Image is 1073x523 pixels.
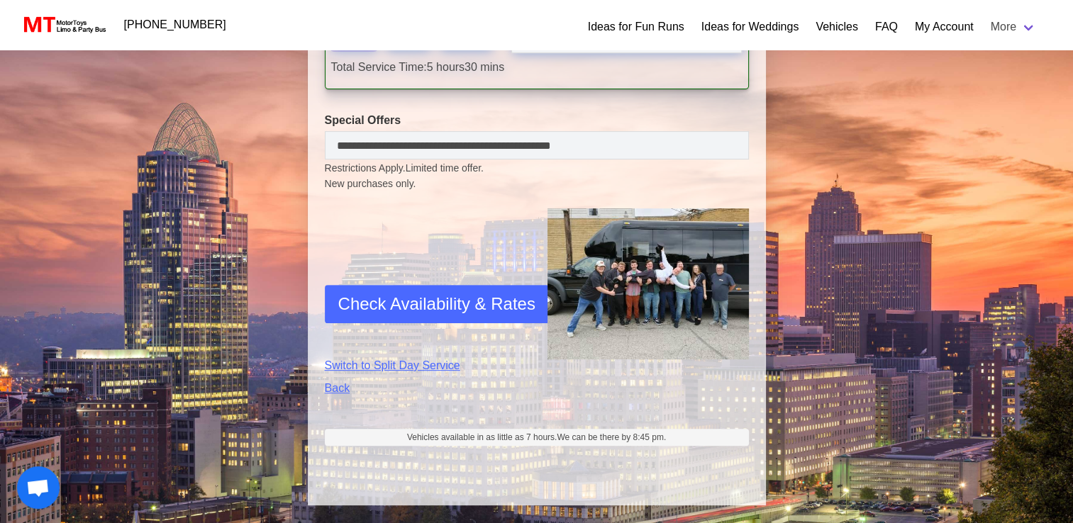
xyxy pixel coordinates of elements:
a: [PHONE_NUMBER] [116,11,235,39]
a: My Account [915,18,974,35]
a: Ideas for Fun Runs [588,18,684,35]
a: FAQ [875,18,898,35]
iframe: reCAPTCHA [325,225,540,332]
small: Restrictions Apply. [325,162,749,191]
img: Driver-held-by-customers-2.jpg [547,208,749,359]
a: Switch to Split Day Service [325,357,526,374]
span: Total Service Time: [331,61,427,73]
a: Back [325,380,526,397]
a: Ideas for Weddings [701,18,799,35]
div: Open chat [17,466,60,509]
span: Limited time offer. [406,161,484,176]
span: Vehicles available in as little as 7 hours. [407,431,666,444]
span: Check Availability & Rates [338,291,535,317]
a: Vehicles [816,18,858,35]
span: We can be there by 8:45 pm. [557,432,666,442]
img: MotorToys Logo [20,15,107,35]
div: 5 hours [321,59,753,76]
span: New purchases only. [325,176,749,191]
button: Check Availability & Rates [325,285,549,323]
span: 30 mins [465,61,504,73]
a: More [982,13,1045,41]
label: Special Offers [325,112,749,129]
